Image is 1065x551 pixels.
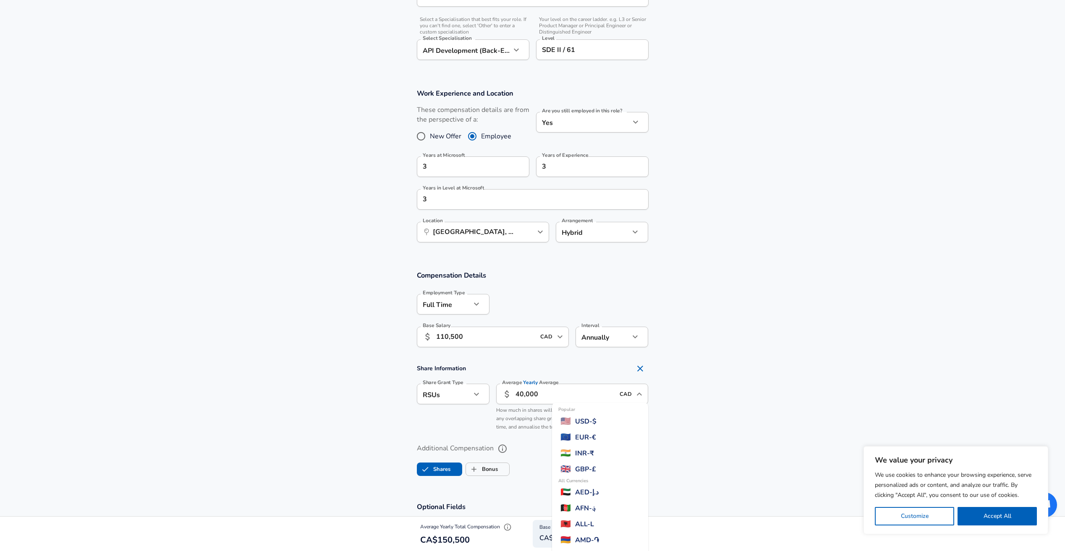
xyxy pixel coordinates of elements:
label: Years in Level at Microsoft [423,185,484,190]
label: Are you still employed in this role? [542,108,622,113]
button: help [495,442,510,456]
span: 🇦🇱 [560,518,571,530]
span: AED - د.إ [575,487,599,497]
input: 0 [417,156,511,177]
span: Base [539,523,550,532]
span: 🇬🇧 [560,463,571,476]
h3: Work Experience and Location [417,88,649,98]
button: Customize [875,507,954,525]
span: Bonus [466,461,482,477]
p: CA$110,500 [539,533,580,543]
span: Yearly [523,379,538,386]
input: 1 [417,189,630,210]
span: All Currencies [558,478,588,485]
span: Select a Specialisation that best fits your role. If you can't find one, select 'Other' to enter ... [417,16,529,35]
span: 🇦🇪 [560,486,571,499]
button: BonusBonus [466,463,510,476]
label: Shares [417,461,450,477]
span: EUR - € [575,432,596,442]
label: These compensation details are from the perspective of a: [417,105,529,125]
button: Explain Total Compensation [501,521,514,533]
button: Accept All [958,507,1037,525]
label: Arrangement [562,218,593,223]
label: Additional Compensation [417,442,649,456]
label: Location [423,218,442,223]
span: 🇪🇺 [560,431,571,444]
span: GBP - £ [575,464,596,474]
input: USD [538,330,555,343]
div: API Development (Back-End) [417,39,511,60]
input: L3 [540,43,645,56]
span: INR - ₹ [575,448,594,458]
div: Yes [536,112,630,133]
div: RSUs [417,384,471,404]
input: 40,000 [515,384,615,404]
span: Average Yearly Total Compensation [420,523,514,530]
h4: Share Information [417,360,649,377]
div: Annually [576,327,630,347]
span: 🇺🇸 [560,415,571,428]
h3: Compensation Details [417,270,649,280]
p: We value your privacy [875,455,1037,465]
label: Years of Experience [542,153,588,158]
span: 🇦🇫 [560,502,571,515]
span: Your level on the career ladder. e.g. L3 or Senior Product Manager or Principal Engineer or Disti... [536,16,649,35]
span: Popular [558,406,575,413]
label: Base Salary [423,323,450,328]
input: 100,000 [436,327,536,347]
span: Shares [417,461,433,477]
span: Employee [481,131,511,141]
span: AFN - ؋ [575,503,596,513]
button: Open [554,331,566,343]
input: 7 [536,156,630,177]
button: SharesShares [417,463,462,476]
span: 🇦🇲 [560,534,571,546]
label: Average Average [502,380,559,385]
span: New Offer [430,131,461,141]
span: 🇮🇳 [560,447,571,460]
span: ALL - L [575,519,594,529]
button: Remove Section [632,360,649,377]
label: Bonus [466,461,498,477]
p: We use cookies to enhance your browsing experience, serve personalized ads or content, and analyz... [875,470,1037,500]
input: USD [617,387,634,400]
label: Years at Microsoft [423,153,465,158]
label: Interval [581,323,599,328]
span: AMD - ֏ [575,535,599,545]
div: Hybrid [556,222,618,242]
div: Full Time [417,294,471,314]
label: Employment Type [423,290,465,295]
button: Close [633,388,645,400]
label: Select Specialisation [423,36,471,41]
span: How much in shares will you be compensated this year. Include any overlapping share grants, appre... [496,407,640,430]
h3: Optional Fields [417,502,649,512]
label: Level [542,36,555,41]
div: We value your privacy [864,446,1048,534]
button: Open [534,226,546,238]
label: Share Grant Type [423,380,463,385]
span: USD - $ [575,416,597,426]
